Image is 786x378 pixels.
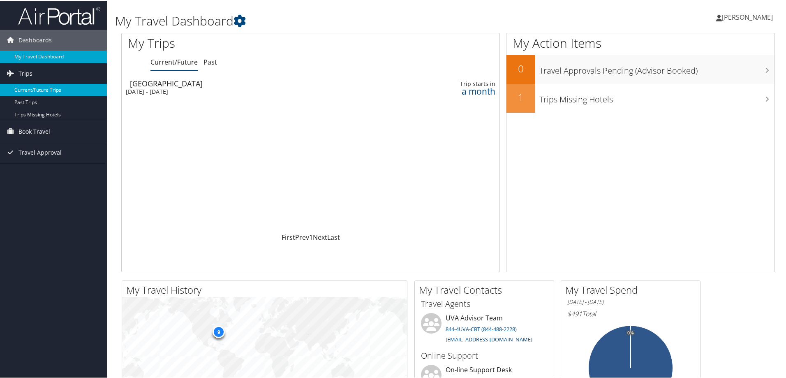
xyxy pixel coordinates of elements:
[309,232,313,241] a: 1
[446,325,517,332] a: 844-4UVA-CBT (844-488-2228)
[413,87,495,94] div: a month
[716,4,781,29] a: [PERSON_NAME]
[722,12,773,21] span: [PERSON_NAME]
[130,79,368,86] div: [GEOGRAPHIC_DATA]
[18,29,52,50] span: Dashboards
[115,12,559,29] h1: My Travel Dashboard
[567,308,582,318] span: $491
[417,312,552,346] li: UVA Advisor Team
[150,57,198,66] a: Current/Future
[539,60,774,76] h3: Travel Approvals Pending (Advisor Booked)
[213,325,225,337] div: 9
[203,57,217,66] a: Past
[18,63,32,83] span: Trips
[539,89,774,104] h3: Trips Missing Hotels
[421,297,548,309] h3: Travel Agents
[567,297,694,305] h6: [DATE] - [DATE]
[18,5,100,25] img: airportal-logo.png
[18,121,50,141] span: Book Travel
[327,232,340,241] a: Last
[128,34,336,51] h1: My Trips
[313,232,327,241] a: Next
[506,83,774,112] a: 1Trips Missing Hotels
[567,308,694,318] h6: Total
[627,330,634,335] tspan: 0%
[419,282,554,296] h2: My Travel Contacts
[413,79,495,87] div: Trip starts in
[506,54,774,83] a: 0Travel Approvals Pending (Advisor Booked)
[126,282,407,296] h2: My Travel History
[295,232,309,241] a: Prev
[126,87,363,95] div: [DATE] - [DATE]
[446,335,532,342] a: [EMAIL_ADDRESS][DOMAIN_NAME]
[506,34,774,51] h1: My Action Items
[506,90,535,104] h2: 1
[565,282,700,296] h2: My Travel Spend
[18,141,62,162] span: Travel Approval
[506,61,535,75] h2: 0
[421,349,548,361] h3: Online Support
[282,232,295,241] a: First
